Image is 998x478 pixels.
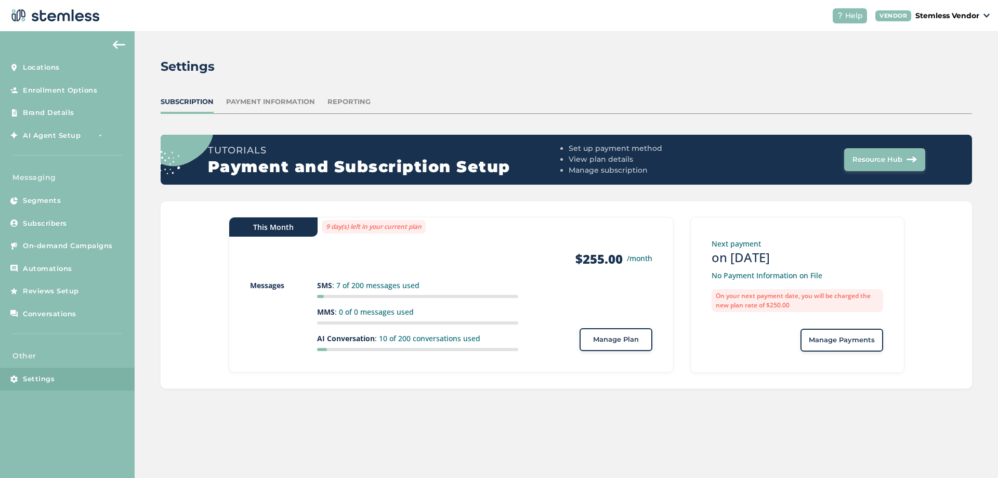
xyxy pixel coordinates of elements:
span: Automations [23,264,72,274]
span: Conversations [23,309,76,319]
p: : 7 of 200 messages used [317,280,518,291]
span: Subscribers [23,218,67,229]
p: Next payment [712,238,883,249]
div: Payment Information [226,97,315,107]
span: Enrollment Options [23,85,97,96]
h2: Settings [161,57,215,76]
p: Stemless Vendor [915,10,979,21]
span: Settings [23,374,55,384]
img: icon_down-arrow-small-66adaf34.svg [983,14,990,18]
li: Set up payment method [569,143,745,154]
img: icon-arrow-back-accent-c549486e.svg [113,41,125,49]
div: Subscription [161,97,214,107]
span: Help [845,10,863,21]
iframe: Chat Widget [946,428,998,478]
div: VENDOR [875,10,911,21]
div: This Month [229,217,318,237]
img: circle_dots-9438f9e3.svg [145,99,213,174]
strong: SMS [317,280,332,290]
h2: Payment and Subscription Setup [208,158,564,176]
span: Locations [23,62,60,73]
span: AI Agent Setup [23,131,81,141]
small: /month [627,253,652,264]
p: No Payment Information on File [712,270,883,281]
span: Brand Details [23,108,74,118]
label: 9 day(s) left in your current plan [322,220,426,234]
p: : 10 of 200 conversations used [317,333,518,344]
img: logo-dark-0685b13c.svg [8,5,100,26]
img: icon-help-white-03924b79.svg [837,12,843,19]
button: Manage Payments [800,329,883,352]
span: Manage Payments [809,335,875,345]
button: Manage Plan [580,328,652,351]
li: Manage subscription [569,165,745,176]
span: Segments [23,196,61,206]
h3: Tutorials [208,143,564,158]
label: On your next payment date, you will be charged the new plan rate of $250.00 [712,289,883,312]
span: Resource Hub [852,154,902,165]
img: glitter-stars-b7820f95.gif [88,125,109,146]
strong: $255.00 [575,251,623,267]
h3: on [DATE] [712,249,883,266]
span: On-demand Campaigns [23,241,113,251]
li: View plan details [569,154,745,165]
strong: MMS [317,307,335,317]
span: Reviews Setup [23,286,79,296]
p: : 0 of 0 messages used [317,306,518,317]
span: Manage Plan [593,334,639,345]
strong: AI Conversation [317,333,375,343]
button: Resource Hub [844,148,925,171]
p: Messages [250,280,317,291]
div: Reporting [327,97,371,107]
